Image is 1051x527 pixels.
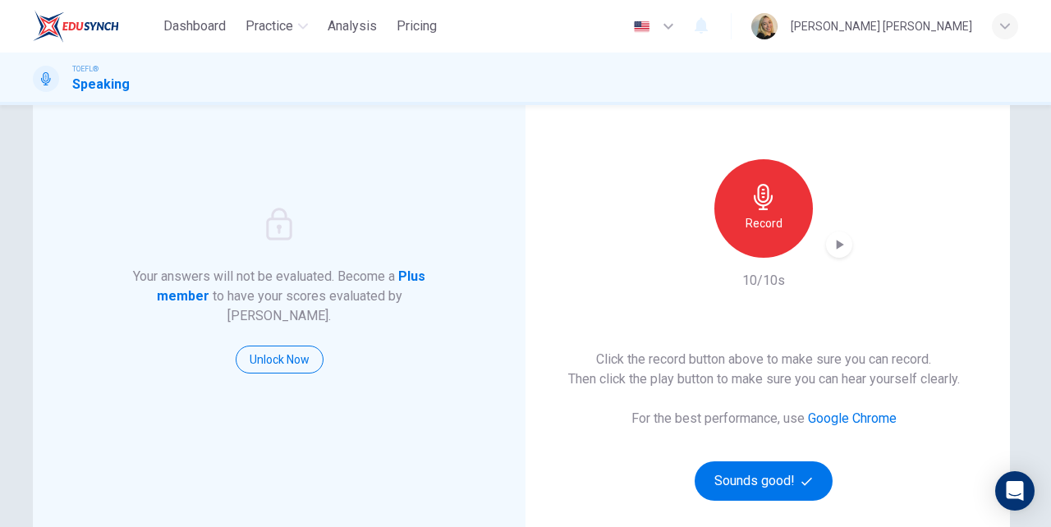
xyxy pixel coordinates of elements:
button: Pricing [390,11,443,41]
h6: Click the record button above to make sure you can record. Then click the play button to make sur... [568,350,960,389]
span: Dashboard [163,16,226,36]
span: Pricing [397,16,437,36]
h1: Speaking [72,75,130,94]
h6: 10/10s [742,271,785,291]
a: Google Chrome [808,410,897,426]
button: Dashboard [157,11,232,41]
div: [PERSON_NAME] [PERSON_NAME] [791,16,972,36]
span: Analysis [328,16,377,36]
button: Sounds good! [695,461,833,501]
img: en [631,21,652,33]
h6: Your answers will not be evaluated. Become a to have your scores evaluated by [PERSON_NAME]. [131,267,428,326]
h6: Record [746,213,783,233]
a: EduSynch logo [33,10,157,43]
button: Unlock Now [236,346,324,373]
span: Practice [246,16,293,36]
span: TOEFL® [72,63,99,75]
button: Record [714,159,813,258]
button: Analysis [321,11,383,41]
h6: For the best performance, use [631,409,897,428]
div: Open Intercom Messenger [995,471,1035,511]
button: Practice [239,11,314,41]
img: EduSynch logo [33,10,119,43]
img: Profile picture [751,13,778,39]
